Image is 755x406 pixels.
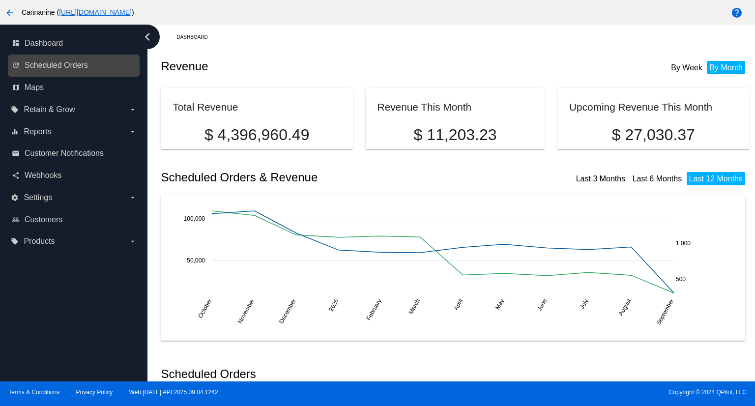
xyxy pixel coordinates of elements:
[377,126,533,144] p: $ 11,203.23
[12,216,20,224] i: people_outline
[173,126,341,144] p: $ 4,396,960.49
[689,174,743,183] a: Last 12 Months
[161,171,455,184] h2: Scheduled Orders & Revenue
[129,237,137,245] i: arrow_drop_down
[25,39,63,48] span: Dashboard
[386,389,747,396] span: Copyright © 2024 QPilot, LLC
[617,297,633,317] text: August
[25,61,88,70] span: Scheduled Orders
[25,83,44,92] span: Maps
[22,8,134,16] span: Cannanine ( )
[25,215,62,224] span: Customers
[731,7,743,19] mat-icon: help
[12,39,20,47] i: dashboard
[407,297,422,315] text: March
[24,105,75,114] span: Retain & Grow
[4,7,16,19] mat-icon: arrow_back
[12,35,137,51] a: dashboard Dashboard
[187,257,205,264] text: 50,000
[24,237,55,246] span: Products
[161,367,455,381] h2: Scheduled Orders
[569,126,737,144] p: $ 27,030.37
[668,61,705,74] li: By Week
[328,297,341,312] text: 2025
[129,389,218,396] a: Web:[DATE] API:2025.09.04.1242
[24,193,52,202] span: Settings
[161,59,455,73] h2: Revenue
[633,174,682,183] a: Last 6 Months
[236,297,256,324] text: November
[453,297,465,311] text: April
[129,128,137,136] i: arrow_drop_down
[11,237,19,245] i: local_offer
[11,194,19,202] i: settings
[377,101,472,113] h2: Revenue This Month
[25,149,104,158] span: Customer Notifications
[676,275,686,282] text: 500
[12,80,137,95] a: map Maps
[12,84,20,91] i: map
[197,297,213,319] text: October
[676,239,691,246] text: 1,000
[12,145,137,161] a: email Customer Notifications
[59,8,132,16] a: [URL][DOMAIN_NAME]
[129,106,137,114] i: arrow_drop_down
[278,297,297,324] text: December
[76,389,113,396] a: Privacy Policy
[576,174,626,183] a: Last 3 Months
[8,389,59,396] a: Terms & Conditions
[707,61,745,74] li: By Month
[140,29,155,45] i: chevron_left
[11,106,19,114] i: local_offer
[365,297,383,321] text: February
[12,212,137,228] a: people_outline Customers
[494,297,505,311] text: May
[184,215,205,222] text: 100,000
[569,101,712,113] h2: Upcoming Revenue This Month
[579,297,590,310] text: July
[12,168,137,183] a: share Webhooks
[655,297,675,326] text: September
[12,61,20,69] i: update
[11,128,19,136] i: equalizer
[176,29,216,45] a: Dashboard
[25,171,61,180] span: Webhooks
[536,297,549,312] text: June
[24,127,51,136] span: Reports
[129,194,137,202] i: arrow_drop_down
[12,149,20,157] i: email
[12,58,137,73] a: update Scheduled Orders
[12,172,20,179] i: share
[173,101,238,113] h2: Total Revenue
